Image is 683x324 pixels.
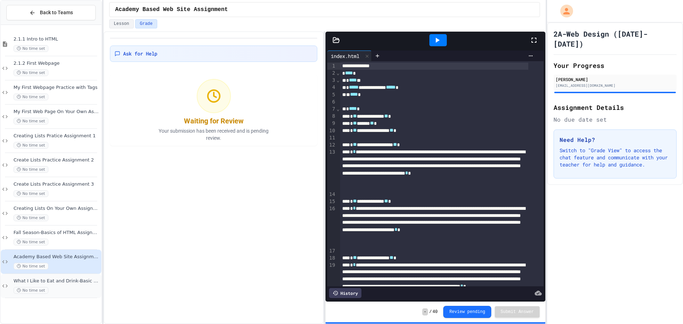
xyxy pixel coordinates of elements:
span: My First Web Page On Your Own Assignment [14,109,100,115]
div: 17 [327,248,336,255]
span: Fold line [336,106,340,112]
span: What I Like to Eat and Drink-Basic HTML Web Page Assignment [14,278,100,284]
span: No time set [14,94,48,100]
div: 7 [327,106,336,113]
div: 4 [327,84,336,91]
span: Creating Lists On Your Own Assignment [14,206,100,212]
span: No time set [14,287,48,294]
button: Back to Teams [6,5,96,20]
h3: Need Help? [560,136,671,144]
h1: 2A-Web Design ([DATE]-[DATE]) [554,29,677,49]
div: 10 [327,127,336,134]
div: 5 [327,91,336,99]
div: index.html [327,52,363,60]
span: Creating Lists Pratice Assignment 1 [14,133,100,139]
div: index.html [327,51,372,61]
div: 12 [327,142,336,149]
span: / [429,309,432,315]
div: History [329,288,361,298]
h2: Your Progress [554,60,677,70]
span: Create Lists Practice Assignment 2 [14,157,100,163]
div: [EMAIL_ADDRESS][DOMAIN_NAME] [556,83,674,88]
span: No time set [14,118,48,124]
div: 18 [327,255,336,262]
p: Your submission has been received and is pending review. [150,127,278,142]
span: Create Lists Practice Assignment 3 [14,181,100,187]
span: No time set [14,142,48,149]
p: Switch to "Grade View" to access the chat feature and communicate with your teacher for help and ... [560,147,671,168]
div: 6 [327,99,336,106]
span: Fold line [336,77,340,83]
div: 15 [327,198,336,205]
div: My Account [553,3,575,19]
span: - [422,308,428,315]
span: 40 [433,309,438,315]
div: 3 [327,77,336,84]
span: Ask for Help [123,50,157,57]
div: 1 [327,63,336,70]
span: 2.1.1 Intro to HTML [14,36,100,42]
div: No due date set [554,115,677,124]
span: No time set [14,214,48,221]
span: Fold line [336,70,340,76]
div: 2 [327,70,336,77]
button: Grade [135,19,157,28]
div: Waiting for Review [184,116,244,126]
span: No time set [14,263,48,270]
span: No time set [14,239,48,245]
h2: Assignment Details [554,102,677,112]
button: Review pending [443,306,491,318]
button: Submit Answer [495,306,540,318]
div: 11 [327,134,336,142]
span: My First Webpage Practice with Tags [14,85,100,91]
span: 2.1.2 First Webpage [14,60,100,67]
div: 19 [327,262,336,304]
div: [PERSON_NAME] [556,76,674,83]
span: No time set [14,166,48,173]
div: 14 [327,191,336,198]
span: Back to Teams [40,9,73,16]
button: Lesson [109,19,134,28]
span: Fall Season-Basics of HTML Assignment [14,230,100,236]
div: 16 [327,205,336,248]
span: Submit Answer [501,309,534,315]
div: 13 [327,149,336,191]
div: 8 [327,113,336,120]
span: No time set [14,69,48,76]
span: Academy Based Web Site Assignment [115,5,228,14]
span: No time set [14,45,48,52]
div: 9 [327,120,336,127]
span: No time set [14,190,48,197]
span: Academy Based Web Site Assignment [14,254,100,260]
